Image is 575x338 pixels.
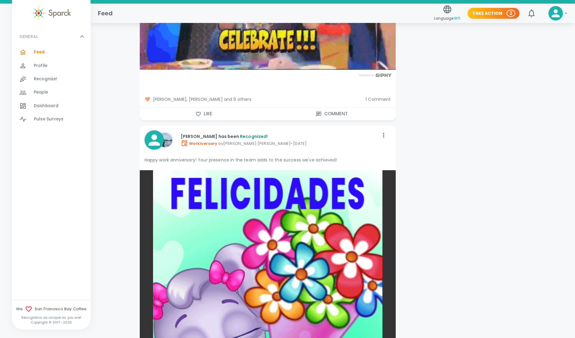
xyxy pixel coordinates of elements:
[12,99,91,113] a: Dashboard
[145,96,361,102] span: [PERSON_NAME], [PERSON_NAME] and 9 others
[434,14,460,22] span: Language:
[145,157,391,163] p: Happy work anniversary! Your presence in the team adds to the success we've achieved!
[34,116,63,122] span: Pulse Surveys
[32,6,71,20] img: Sparck logo
[34,63,47,69] span: Profile
[12,320,91,325] p: Copyright © 2017 - 2025
[19,33,38,40] p: GENERAL
[366,96,391,102] span: 1 Comment
[181,133,379,139] p: [PERSON_NAME] has been
[12,86,91,99] a: People
[34,89,48,95] span: People
[181,139,379,147] p: by [PERSON_NAME] [PERSON_NAME] • [DATE]
[12,59,91,72] a: Profile
[357,73,393,77] img: Powered by GIPHY
[34,76,57,82] span: Recognize!
[432,3,463,24] button: Language:en
[12,46,91,128] div: GENERAL
[240,133,268,139] span: Recognized!
[34,49,45,55] span: Feed
[510,10,512,16] p: 2
[12,6,91,20] a: Sparck logo
[454,14,460,21] span: en
[12,315,91,320] p: Recognition as unique as you are!
[268,107,396,120] button: Comment
[181,141,218,146] span: Workiversary
[158,133,172,147] img: Picture of Anna Belle Heredia
[468,8,519,19] button: Take Action 2
[12,72,91,86] a: Recognize!
[34,103,59,109] span: Dashboard
[140,107,268,120] button: Like
[12,46,91,59] a: Feed
[12,113,91,126] a: Pulse Surveys
[12,305,91,313] span: We San Francisco Bay Coffee
[98,8,113,18] h1: Feed
[12,27,91,46] div: GENERAL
